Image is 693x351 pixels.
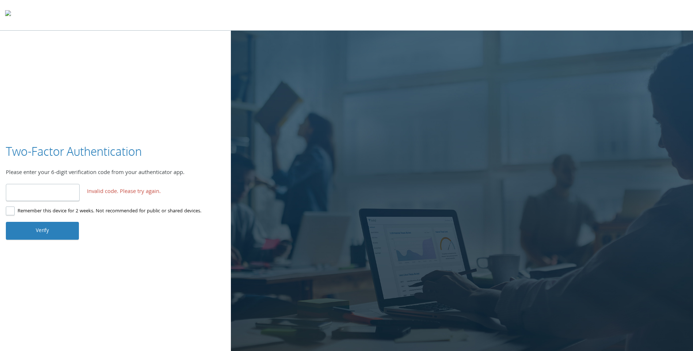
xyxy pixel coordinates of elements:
h3: Two-Factor Authentication [6,143,142,160]
span: Invalid code. Please try again. [87,188,161,197]
img: todyl-logo-dark.svg [5,8,11,22]
label: Remember this device for 2 weeks. Not recommended for public or shared devices. [6,207,201,216]
button: Verify [6,222,79,239]
div: Please enter your 6-digit verification code from your authenticator app. [6,169,225,178]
